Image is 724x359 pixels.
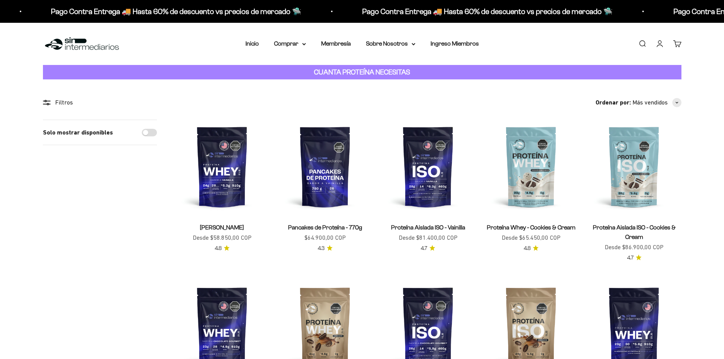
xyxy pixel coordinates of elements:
a: Proteína Aislada ISO - Cookies & Cream [593,224,676,240]
a: Pancakes de Proteína - 770g [288,224,362,231]
label: Solo mostrar disponibles [43,128,113,138]
summary: Sobre Nosotros [366,39,415,49]
a: Membresía [321,40,351,47]
button: Más vendidos [632,98,681,108]
span: 4.8 [524,244,531,253]
a: Inicio [246,40,259,47]
sale-price: Desde $86.900,00 COP [605,242,664,252]
a: Ingreso Miembros [431,40,479,47]
span: 4.7 [421,244,427,253]
a: 4.84.8 de 5.0 estrellas [524,244,539,253]
p: Pago Contra Entrega 🚚 Hasta 60% de descuento vs precios de mercado 🛸 [51,5,301,17]
summary: Comprar [274,39,306,49]
a: [PERSON_NAME] [200,224,244,231]
div: Filtros [43,98,157,108]
sale-price: Desde $65.450,00 COP [502,233,561,243]
span: 4.8 [215,244,222,253]
span: Más vendidos [632,98,668,108]
a: 4.74.7 de 5.0 estrellas [627,254,642,262]
strong: CUANTA PROTEÍNA NECESITAS [314,68,410,76]
sale-price: Desde $58.850,00 COP [193,233,252,243]
sale-price: $64.900,00 COP [304,233,346,243]
sale-price: Desde $81.400,00 COP [399,233,458,243]
p: Pago Contra Entrega 🚚 Hasta 60% de descuento vs precios de mercado 🛸 [362,5,613,17]
a: 4.34.3 de 5.0 estrellas [318,244,333,253]
a: 4.84.8 de 5.0 estrellas [215,244,230,253]
a: Proteína Whey - Cookies & Cream [487,224,575,231]
a: 4.74.7 de 5.0 estrellas [421,244,435,253]
a: Proteína Aislada ISO - Vainilla [391,224,465,231]
span: 4.7 [627,254,634,262]
span: 4.3 [318,244,325,253]
span: Ordenar por: [596,98,631,108]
